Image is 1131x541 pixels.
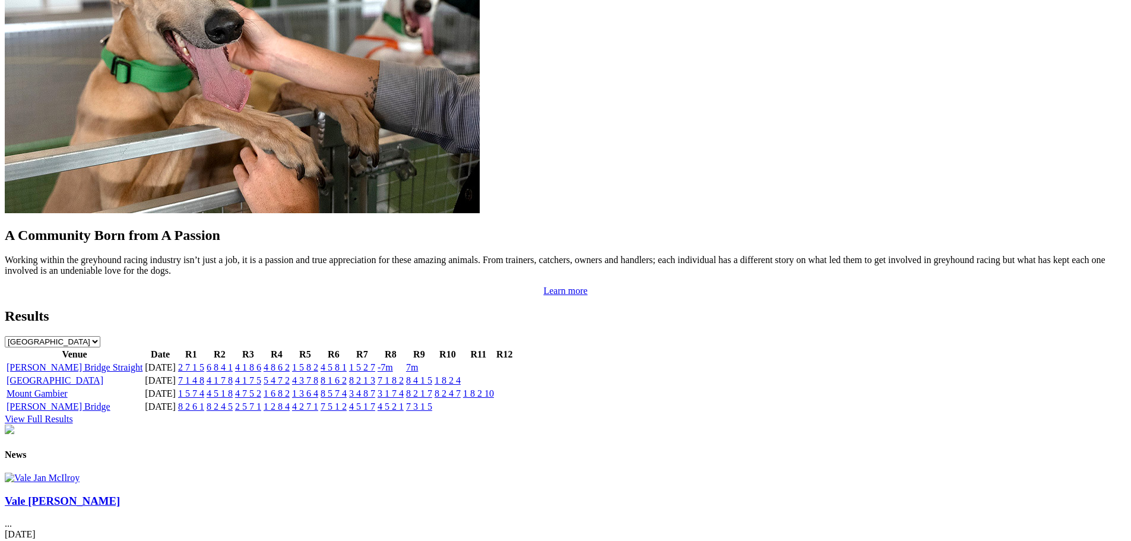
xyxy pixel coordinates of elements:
[378,375,404,385] a: 7 1 8 2
[207,401,233,412] a: 8 2 4 5
[5,227,1126,243] h2: A Community Born from A Passion
[292,362,318,372] a: 1 5 8 2
[5,495,120,507] a: Vale [PERSON_NAME]
[144,401,176,413] td: [DATE]
[7,388,68,398] a: Mount Gambier
[178,362,204,372] a: 2 7 1 5
[435,375,461,385] a: 1 8 2 4
[435,388,461,398] a: 8 2 4 7
[7,375,103,385] a: [GEOGRAPHIC_DATA]
[235,388,261,398] a: 4 7 5 2
[5,450,1126,460] h4: News
[5,414,73,424] a: View Full Results
[434,349,461,360] th: R10
[7,401,110,412] a: [PERSON_NAME] Bridge
[7,362,142,372] a: [PERSON_NAME] Bridge Straight
[321,362,347,372] a: 4 5 8 1
[144,388,176,400] td: [DATE]
[5,529,36,539] span: [DATE]
[6,349,143,360] th: Venue
[292,401,318,412] a: 4 2 7 1
[321,388,347,398] a: 8 5 7 4
[264,375,290,385] a: 5 4 7 2
[292,375,318,385] a: 4 3 7 8
[543,286,587,296] a: Learn more
[406,362,418,372] a: 7m
[144,362,176,374] td: [DATE]
[144,375,176,387] td: [DATE]
[462,349,495,360] th: R11
[264,362,290,372] a: 4 8 6 2
[178,375,204,385] a: 7 1 4 8
[349,401,375,412] a: 4 5 1 7
[207,362,233,372] a: 6 8 4 1
[406,401,432,412] a: 7 3 1 5
[496,349,514,360] th: R12
[378,388,404,398] a: 3 1 7 4
[292,349,319,360] th: R5
[349,388,375,398] a: 3 4 8 7
[235,375,261,385] a: 4 1 7 5
[378,362,393,372] a: -7m
[320,349,347,360] th: R6
[406,388,432,398] a: 8 2 1 7
[349,362,375,372] a: 1 5 2 7
[349,349,376,360] th: R7
[321,375,347,385] a: 8 1 6 2
[235,401,261,412] a: 2 5 7 1
[235,349,262,360] th: R3
[5,473,80,483] img: Vale Jan McIlroy
[264,388,290,398] a: 1 6 8 2
[405,349,433,360] th: R9
[406,375,432,385] a: 8 4 1 5
[178,349,205,360] th: R1
[235,362,261,372] a: 4 1 8 6
[264,401,290,412] a: 1 2 8 4
[377,349,404,360] th: R8
[321,401,347,412] a: 7 5 1 2
[144,349,176,360] th: Date
[207,375,233,385] a: 4 1 7 8
[5,255,1126,276] p: Working within the greyhound racing industry isn’t just a job, it is a passion and true appreciat...
[5,308,1126,324] h2: Results
[463,388,494,398] a: 1 8 2 10
[178,401,204,412] a: 8 2 6 1
[206,349,233,360] th: R2
[207,388,233,398] a: 4 5 1 8
[263,349,290,360] th: R4
[178,388,204,398] a: 1 5 7 4
[378,401,404,412] a: 4 5 2 1
[5,425,14,434] img: chasers_homepage.jpg
[349,375,375,385] a: 8 2 1 3
[292,388,318,398] a: 1 3 6 4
